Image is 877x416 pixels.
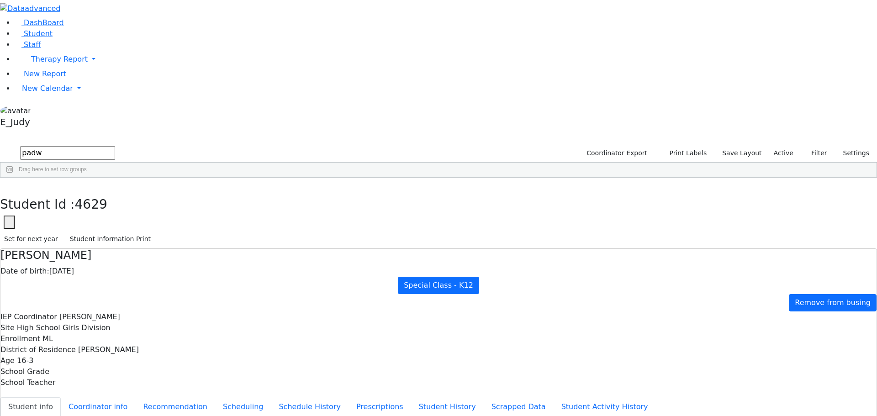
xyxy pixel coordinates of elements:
[0,249,877,262] h4: [PERSON_NAME]
[0,377,55,388] label: School Teacher
[0,333,40,344] label: Enrollment
[75,197,107,212] span: 4629
[718,146,766,160] button: Save Layout
[0,266,49,277] label: Date of birth:
[17,323,111,332] span: High School Girls Division
[795,298,871,307] span: Remove from busing
[789,294,877,311] a: Remove from busing
[831,146,873,160] button: Settings
[24,29,53,38] span: Student
[15,29,53,38] a: Student
[15,40,41,49] a: Staff
[0,322,15,333] label: Site
[78,345,139,354] span: [PERSON_NAME]
[22,84,73,93] span: New Calendar
[659,146,711,160] button: Print Labels
[15,18,64,27] a: DashBoard
[59,312,120,321] span: [PERSON_NAME]
[0,266,877,277] div: [DATE]
[0,366,49,377] label: School Grade
[799,146,831,160] button: Filter
[66,232,155,246] button: Student Information Print
[24,18,64,27] span: DashBoard
[42,334,53,343] span: ML
[17,356,33,365] span: 16-3
[15,79,877,98] a: New Calendar
[0,344,76,355] label: District of Residence
[19,166,87,173] span: Drag here to set row groups
[31,55,88,63] span: Therapy Report
[398,277,479,294] a: Special Class - K12
[20,146,115,160] input: Search
[770,146,798,160] label: Active
[15,50,877,68] a: Therapy Report
[15,69,66,78] a: New Report
[581,146,651,160] button: Coordinator Export
[24,69,66,78] span: New Report
[0,311,57,322] label: IEP Coordinator
[0,355,15,366] label: Age
[24,40,41,49] span: Staff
